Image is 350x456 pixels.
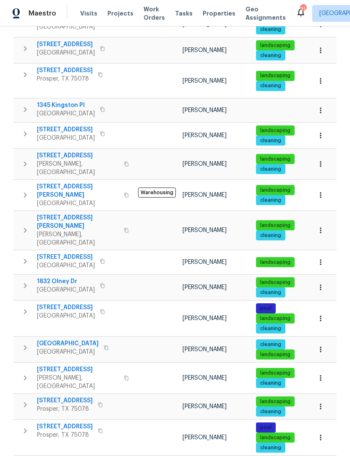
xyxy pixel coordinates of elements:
span: cleaning [257,197,285,204]
div: 31 [300,5,306,13]
span: [PERSON_NAME] [183,375,227,381]
span: [PERSON_NAME] [183,259,227,265]
span: [STREET_ADDRESS] [37,303,95,312]
span: cleaning [257,289,285,296]
span: cleaning [257,444,285,451]
span: [GEOGRAPHIC_DATA] [37,286,95,294]
span: [STREET_ADDRESS] [37,253,95,261]
span: Visits [80,9,97,18]
span: [PERSON_NAME] [183,435,227,440]
span: [GEOGRAPHIC_DATA] [37,261,95,270]
span: [STREET_ADDRESS] [37,125,95,134]
span: landscaping [257,279,294,286]
span: landscaping [257,351,294,358]
span: [GEOGRAPHIC_DATA] [37,49,95,57]
span: pool [257,424,275,431]
span: [STREET_ADDRESS][PERSON_NAME] [37,214,119,230]
span: pool [257,305,275,312]
span: [PERSON_NAME] [183,78,227,84]
span: [PERSON_NAME], [GEOGRAPHIC_DATA] [37,230,119,247]
span: landscaping [257,42,294,49]
span: [PERSON_NAME] [183,347,227,352]
span: 1832 Olney Dr [37,277,95,286]
span: [STREET_ADDRESS] [37,365,119,374]
span: [STREET_ADDRESS] [37,422,93,431]
span: landscaping [257,127,294,134]
span: [GEOGRAPHIC_DATA] [37,199,119,208]
span: [STREET_ADDRESS] [37,151,119,160]
span: [PERSON_NAME] [183,161,227,167]
span: [STREET_ADDRESS] [37,66,93,75]
span: [PERSON_NAME] [183,192,227,198]
span: [STREET_ADDRESS] [37,396,93,405]
span: landscaping [257,187,294,194]
span: cleaning [257,341,285,348]
span: cleaning [257,166,285,173]
span: landscaping [257,156,294,163]
span: cleaning [257,408,285,415]
span: [STREET_ADDRESS] [37,40,95,49]
span: landscaping [257,222,294,229]
span: Tasks [175,10,193,16]
span: cleaning [257,232,285,239]
span: landscaping [257,315,294,322]
span: cleaning [257,380,285,387]
span: cleaning [257,137,285,144]
span: Properties [203,9,235,18]
span: [PERSON_NAME] [183,404,227,409]
span: [GEOGRAPHIC_DATA] [37,348,99,356]
span: [GEOGRAPHIC_DATA] [37,312,95,320]
span: Prosper, TX 75078 [37,405,93,413]
span: landscaping [257,434,294,441]
span: cleaning [257,325,285,332]
span: [PERSON_NAME] [183,315,227,321]
span: landscaping [257,370,294,377]
span: [PERSON_NAME], [GEOGRAPHIC_DATA] [37,160,119,177]
span: [PERSON_NAME], [GEOGRAPHIC_DATA] [37,374,119,391]
span: Maestro [29,9,56,18]
span: [PERSON_NAME] [183,227,227,233]
span: Projects [107,9,133,18]
span: cleaning [257,82,285,89]
span: [GEOGRAPHIC_DATA] [37,339,99,348]
span: [PERSON_NAME] [183,284,227,290]
span: 1345 Kingston Pl [37,101,95,109]
span: Geo Assignments [246,5,286,22]
span: landscaping [257,72,294,79]
span: cleaning [257,26,285,33]
span: [GEOGRAPHIC_DATA] [37,109,95,118]
span: cleaning [257,52,285,59]
span: landscaping [257,398,294,405]
span: [PERSON_NAME] [183,107,227,113]
span: [PERSON_NAME] [183,133,227,138]
span: [PERSON_NAME] [183,47,227,53]
span: landscaping [257,259,294,266]
span: Work Orders [144,5,165,22]
span: [GEOGRAPHIC_DATA] [37,23,95,31]
span: [STREET_ADDRESS][PERSON_NAME] [37,182,119,199]
span: Warehousing [138,188,176,198]
span: [GEOGRAPHIC_DATA] [37,134,95,142]
span: Prosper, TX 75078 [37,431,93,439]
span: Prosper, TX 75078 [37,75,93,83]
